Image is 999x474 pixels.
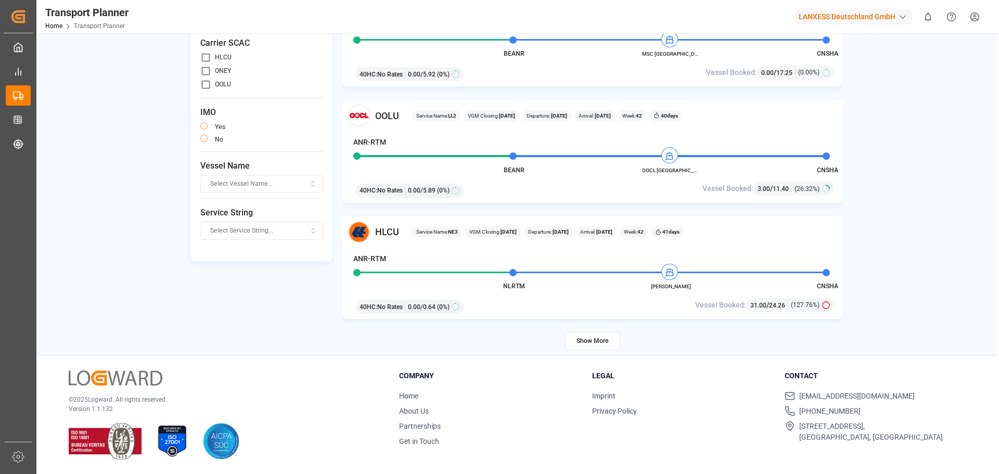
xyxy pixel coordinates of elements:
span: CNSHA [817,166,838,174]
span: [PHONE_NUMBER] [799,406,861,417]
b: [DATE] [595,229,612,235]
label: yes [215,124,225,130]
span: 31.00 [750,302,766,309]
h4: ANR-RTM [353,253,386,264]
p: © 2025 Logward. All rights reserved. [69,395,373,404]
span: BEANR [504,166,524,174]
span: IMO [200,106,323,119]
span: Select Vessel Name... [210,180,273,189]
b: 41 days [662,229,680,235]
span: 0.00 / 5.89 [408,186,436,195]
span: Carrier SCAC [200,37,323,49]
span: Week: [624,228,644,236]
span: Departure: [527,112,567,120]
span: Arrival: [580,228,612,236]
button: show 0 new notifications [916,5,940,29]
span: [EMAIL_ADDRESS][DOMAIN_NAME] [799,391,915,402]
img: AICPA SOC [203,423,239,459]
button: LANXESS Deutschland GmbH [795,7,916,27]
div: LANXESS Deutschland GmbH [795,9,912,24]
div: / [761,67,796,78]
label: OOLU [215,81,231,87]
span: Departure: [528,228,569,236]
a: Partnerships [399,422,441,430]
span: (0.00%) [798,68,819,77]
span: VGM Closing: [469,228,517,236]
button: Show More [565,332,620,350]
span: (0%) [437,70,450,79]
span: Vessel Booked: [702,183,753,194]
span: Arrival: [579,112,611,120]
div: / [750,300,788,311]
span: Service Name: [416,112,456,120]
a: Get in Touch [399,437,439,445]
span: 0.00 / 5.92 [408,70,436,79]
span: HLCU [375,225,399,239]
h3: Legal [592,370,772,381]
span: 0.00 / 0.64 [408,302,436,312]
span: Vessel Name [200,160,323,172]
button: Help Center [940,5,963,29]
span: OOLU [375,109,399,123]
b: 42 [637,229,644,235]
span: VGM Closing: [468,112,515,120]
img: ISO 27001 Certification [154,423,190,459]
b: NE3 [448,229,458,235]
span: Vessel Booked: [695,300,746,311]
span: CNSHA [817,283,838,290]
span: Service Name: [416,228,458,236]
img: Logward Logo [69,370,162,386]
span: 40HC : [360,186,377,195]
span: 24.26 [769,302,785,309]
span: No Rates [377,302,403,312]
span: No Rates [377,186,403,195]
img: Carrier [348,221,370,243]
a: Home [399,392,418,400]
span: 40HC : [360,70,377,79]
span: (0%) [437,186,450,195]
a: About Us [399,407,429,415]
span: No Rates [377,70,403,79]
span: 40HC : [360,302,377,312]
span: Week: [622,112,642,120]
h3: Company [399,370,579,381]
label: no [215,136,223,143]
b: [DATE] [499,113,515,119]
span: (26.32%) [795,184,819,194]
span: [PERSON_NAME] [642,283,699,290]
b: [DATE] [552,229,569,235]
label: ONEY [215,68,231,74]
span: [STREET_ADDRESS], [GEOGRAPHIC_DATA], [GEOGRAPHIC_DATA] [799,421,943,443]
span: 3.00 [758,185,770,193]
b: [DATE] [550,113,567,119]
p: Version 1.1.132 [69,404,373,414]
h3: Contact [785,370,965,381]
span: Vessel Booked: [706,67,757,78]
span: Select Service String... [210,226,273,236]
img: ISO 9001 & ISO 14001 Certification [69,423,142,459]
span: BEANR [504,50,524,57]
b: 40 days [661,113,678,119]
label: HLCU [215,54,232,60]
a: Privacy Policy [592,407,637,415]
span: 17.25 [776,69,792,76]
b: LL2 [448,113,456,119]
b: [DATE] [594,113,611,119]
b: [DATE] [501,229,517,235]
div: Transport Planner [45,5,129,20]
h4: ANR-RTM [353,137,386,148]
img: Carrier [348,105,370,126]
span: OOCL [GEOGRAPHIC_DATA] [642,166,699,174]
span: 11.40 [773,185,789,193]
span: 0.00 [761,69,774,76]
span: Service String [200,207,323,219]
a: Imprint [592,392,616,400]
b: 42 [636,113,642,119]
a: Home [45,22,62,30]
